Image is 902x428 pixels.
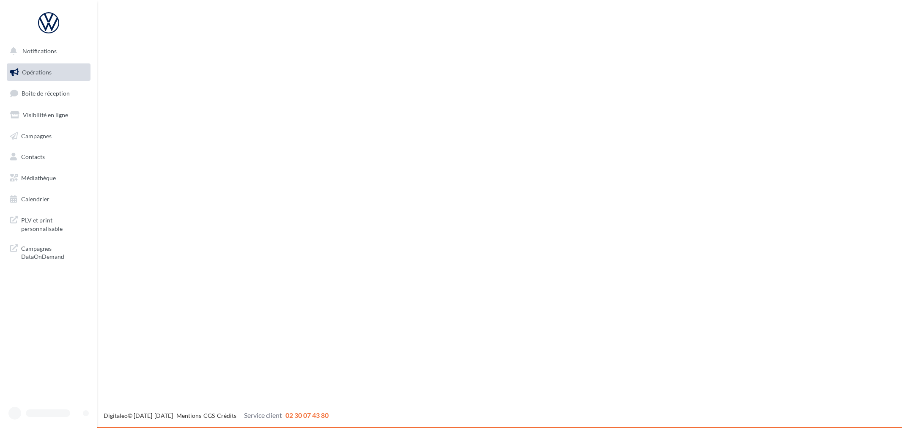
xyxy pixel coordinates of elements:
[104,412,329,419] span: © [DATE]-[DATE] - - -
[5,127,92,145] a: Campagnes
[5,169,92,187] a: Médiathèque
[244,411,282,419] span: Service client
[21,195,49,203] span: Calendrier
[22,90,70,97] span: Boîte de réception
[5,190,92,208] a: Calendrier
[5,148,92,166] a: Contacts
[21,153,45,160] span: Contacts
[5,239,92,264] a: Campagnes DataOnDemand
[5,84,92,102] a: Boîte de réception
[5,42,89,60] button: Notifications
[21,214,87,233] span: PLV et print personnalisable
[5,106,92,124] a: Visibilité en ligne
[5,63,92,81] a: Opérations
[21,174,56,181] span: Médiathèque
[203,412,215,419] a: CGS
[285,411,329,419] span: 02 30 07 43 80
[23,111,68,118] span: Visibilité en ligne
[21,243,87,261] span: Campagnes DataOnDemand
[22,69,52,76] span: Opérations
[5,211,92,236] a: PLV et print personnalisable
[22,47,57,55] span: Notifications
[217,412,236,419] a: Crédits
[104,412,128,419] a: Digitaleo
[21,132,52,139] span: Campagnes
[176,412,201,419] a: Mentions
